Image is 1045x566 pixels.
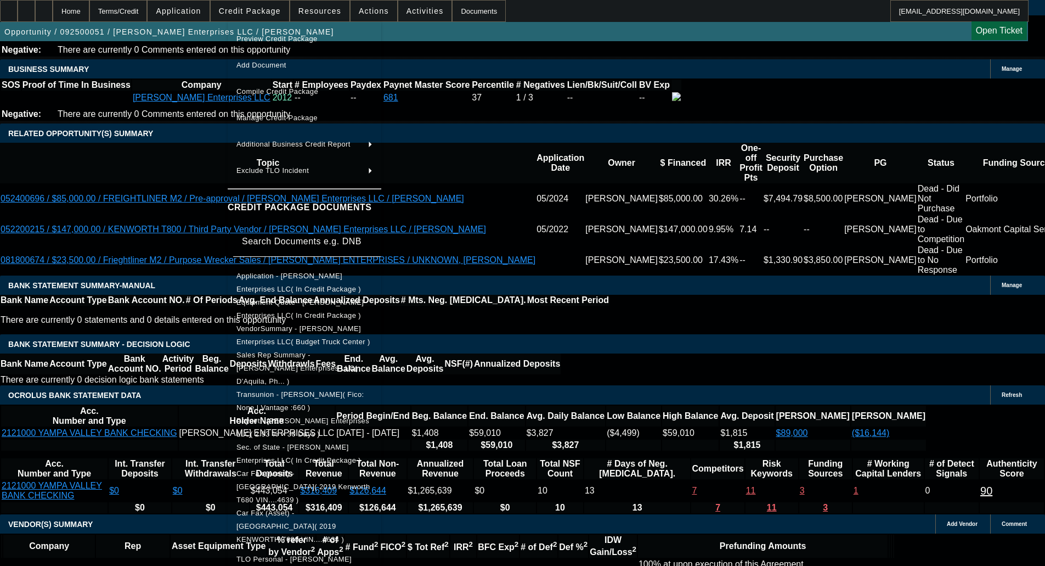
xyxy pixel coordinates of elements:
[228,441,381,467] button: Sec. of State - Hatten Enterprises LLC( In Credit Package )
[228,322,381,349] button: VendorSummary - Hatten Enterprises LLC( Budget Truck Center )
[236,114,318,122] span: Manage Credit Package
[228,414,381,441] button: Paynet - Hatten Enterprises LLC( 2.93 % > 30 Days )
[236,166,309,175] span: Exclude TLO Incident
[236,87,318,96] span: Compile Credit Package
[228,296,381,322] button: Equipment Quote - Hatten Enterprises LLC( In Credit Package )
[228,201,381,214] h4: CREDIT PACKAGE DOCUMENTS
[236,140,351,148] span: Additional Business Credit Report
[236,351,357,385] span: Sales Rep Summary - [PERSON_NAME] Enterprises LLC( D'Aquila, Ph... )
[236,443,361,464] span: Sec. of State - [PERSON_NAME] Enterprises LLC( In Credit Package )
[236,324,370,346] span: VendorSummary - [PERSON_NAME] Enterprises LLC( Budget Truck Center )
[236,61,286,69] span: Add Document
[236,417,369,438] span: Paynet - [PERSON_NAME] Enterprises LLC( 2.93 % > 30 Days )
[228,388,381,414] button: Transunion - Hatten, Kelly( Fico: None | Vantage :660 )
[236,35,318,43] span: Preview Credit Package
[242,237,361,246] mat-label: Search Documents e.g. DNB
[228,349,381,388] button: Sales Rep Summary - Hatten Enterprises LLC( D'Aquila, Ph... )
[236,298,364,320] span: Equipment Quote - [PERSON_NAME] Enterprises LLC( In Credit Package )
[228,270,381,296] button: Application - Hatten Enterprises LLC( In Credit Package )
[236,555,352,563] span: TLO Personal - [PERSON_NAME]
[236,272,361,293] span: Application - [PERSON_NAME] Enterprises LLC( In Credit Package )
[236,509,344,543] span: Car Fax (Asset) - [GEOGRAPHIC_DATA]( 2019 KENWORTH T680 VIN....4634 )
[236,469,370,504] span: Car Fax (Asset) - [GEOGRAPHIC_DATA]( 2019 Kenworth T680 VIN....4639 )
[236,390,364,412] span: Transunion - [PERSON_NAME]( Fico: None | Vantage :660 )
[228,507,381,546] button: Car Fax (Asset) - KENWORTH( 2019 KENWORTH T680 VIN....4634 )
[228,467,381,507] button: Car Fax (Asset) - Kenworth( 2019 Kenworth T680 VIN....4639 )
